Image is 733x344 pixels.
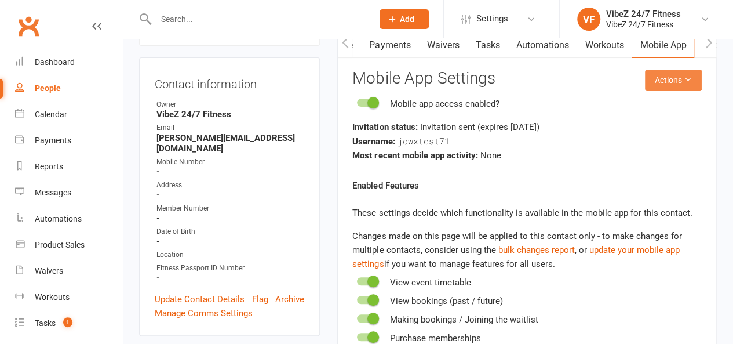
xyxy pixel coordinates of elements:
[15,102,122,128] a: Calendar
[252,292,268,306] a: Flag
[156,180,304,191] div: Address
[155,73,304,90] h3: Contact information
[35,240,85,249] div: Product Sales
[275,292,304,306] a: Archive
[397,135,449,147] span: jcwxtest71
[352,122,417,132] strong: Invitation status:
[380,9,429,29] button: Add
[577,8,600,31] div: VF
[15,180,122,206] a: Messages
[156,157,304,168] div: Mobile Number
[352,206,702,220] p: These settings decide which functionality is available in the mobile app for this contact.
[352,120,702,134] div: Invitation sent
[156,109,304,120] strong: VibeZ 24/7 Fitness
[156,213,304,223] strong: -
[15,258,122,284] a: Waivers
[480,150,501,161] span: None
[35,292,70,302] div: Workouts
[352,70,702,88] h3: Mobile App Settings
[14,12,43,41] a: Clubworx
[361,32,418,59] a: Payments
[15,75,122,102] a: People
[156,190,304,200] strong: -
[35,84,61,93] div: People
[476,6,508,32] span: Settings
[15,310,122,336] a: Tasks 1
[15,284,122,310] a: Workouts
[352,150,477,161] strong: Most recent mobile app activity:
[400,15,414,24] span: Add
[63,317,72,327] span: 1
[35,136,71,145] div: Payments
[156,133,304,154] strong: [PERSON_NAME][EMAIL_ADDRESS][DOMAIN_NAME]
[418,32,467,59] a: Waivers
[35,110,67,119] div: Calendar
[352,229,702,271] div: Changes made on this page will be applied to this contact only - to make changes for multiple con...
[156,122,304,133] div: Email
[15,206,122,232] a: Automations
[389,97,499,111] div: Mobile app access enabled?
[352,245,679,269] a: update your mobile app settings
[152,11,365,27] input: Search...
[389,277,471,288] span: View event timetable
[389,314,538,325] span: Making bookings / Joining the waitlist
[156,226,304,237] div: Date of Birth
[15,232,122,258] a: Product Sales
[389,333,480,343] span: Purchase memberships
[15,128,122,154] a: Payments
[156,99,304,110] div: Owner
[156,166,304,177] strong: -
[477,122,539,132] span: (expires [DATE] )
[35,188,71,197] div: Messages
[35,318,56,328] div: Tasks
[606,9,681,19] div: VibeZ 24/7 Fitness
[35,214,82,223] div: Automations
[156,236,304,247] strong: -
[352,179,418,193] label: Enabled Features
[156,203,304,214] div: Member Number
[156,263,304,274] div: Fitness Passport ID Number
[35,162,63,171] div: Reports
[498,245,574,255] a: bulk changes report
[156,273,304,283] strong: -
[389,296,502,306] span: View bookings (past / future)
[577,32,632,59] a: Workouts
[508,32,577,59] a: Automations
[632,32,694,59] a: Mobile App
[155,306,253,320] a: Manage Comms Settings
[156,249,304,260] div: Location
[15,49,122,75] a: Dashboard
[606,19,681,30] div: VibeZ 24/7 Fitness
[467,32,508,59] a: Tasks
[645,70,702,90] button: Actions
[35,266,63,276] div: Waivers
[15,154,122,180] a: Reports
[352,136,395,147] strong: Username:
[155,292,245,306] a: Update Contact Details
[498,245,589,255] span: , or
[35,57,75,67] div: Dashboard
